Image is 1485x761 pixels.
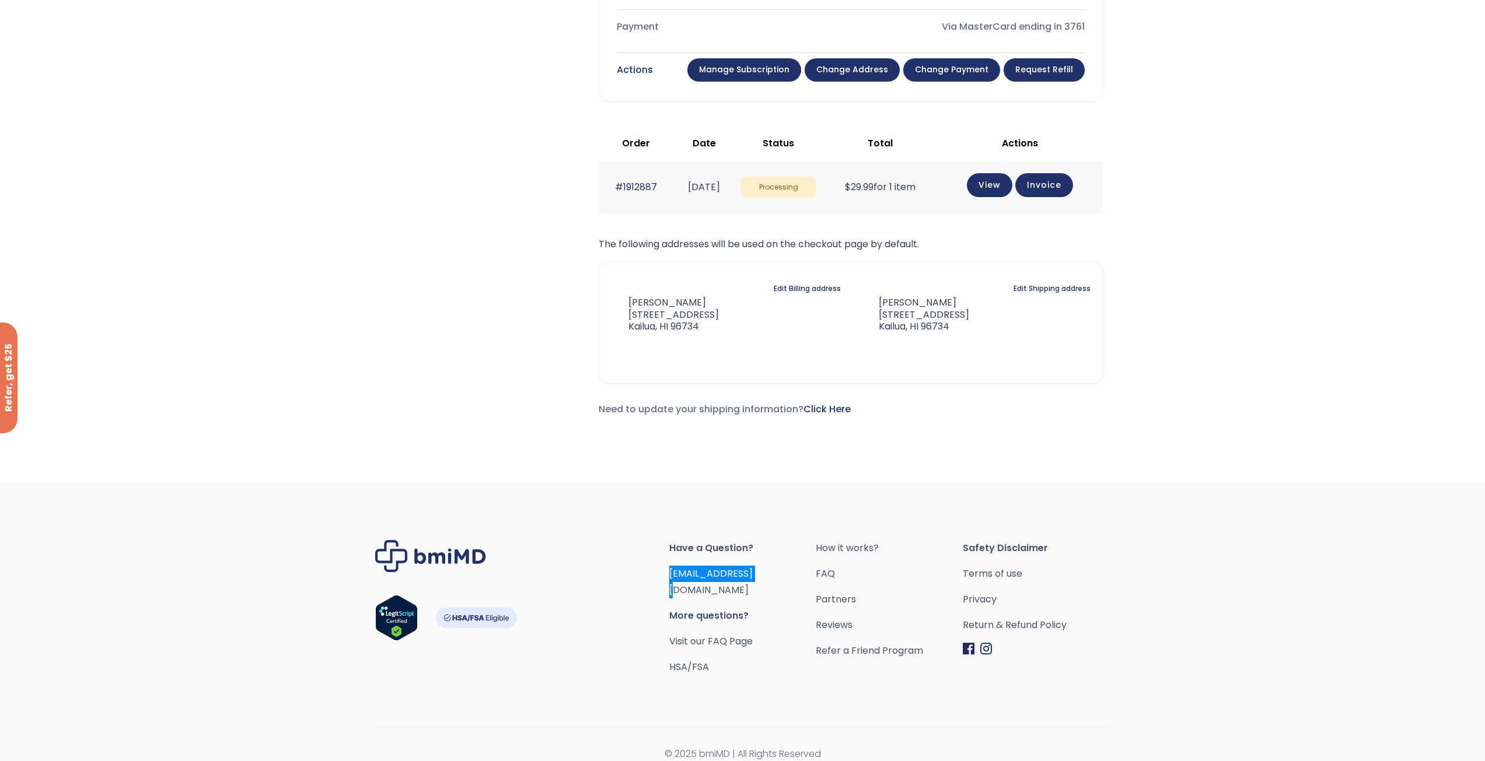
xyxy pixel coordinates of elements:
[615,180,657,194] a: #1912887
[816,566,963,582] a: FAQ
[845,180,873,194] span: 29.99
[763,136,794,150] span: Status
[963,643,974,655] img: Facebook
[822,162,938,212] td: for 1 item
[599,402,851,416] span: Need to update your shipping information?
[375,595,418,646] a: Verify LegitScript Approval for www.bmimd.com
[599,236,1103,253] p: The following addresses will be used on the checkout page by default.
[860,19,1085,35] div: Via MasterCard ending in 3761
[669,567,753,597] a: [EMAIL_ADDRESS][DOMAIN_NAME]
[963,566,1110,582] a: Terms of use
[963,591,1110,608] a: Privacy
[845,180,851,194] span: $
[963,617,1110,633] a: Return & Refund Policy
[1004,58,1085,82] a: Request Refill
[1002,136,1038,150] span: Actions
[1015,173,1073,197] a: Invoice
[375,540,486,572] img: Brand Logo
[963,540,1110,556] span: Safety Disclaimer
[669,540,816,556] span: Have a Question?
[375,595,418,641] img: Verify Approval for www.bmimd.com
[622,136,650,150] span: Order
[774,280,841,297] a: Edit Billing address
[816,643,963,659] a: Refer a Friend Program
[693,136,716,150] span: Date
[803,402,851,416] a: Click Here
[740,177,816,198] span: Processing
[980,643,992,655] img: Instagram
[669,634,753,648] a: Visit our FAQ Page
[687,58,801,82] a: Manage Subscription
[967,173,1012,197] a: View
[435,608,517,628] img: HSA-FSA
[816,540,963,556] a: How it works?
[816,617,963,633] a: Reviews
[669,608,816,624] span: More questions?
[868,136,893,150] span: Total
[805,58,900,82] a: Change address
[617,19,841,35] div: Payment
[903,58,1000,82] a: Change payment
[617,62,653,78] div: Actions
[611,297,719,333] address: [PERSON_NAME] [STREET_ADDRESS] Kailua, HI 96734
[1014,280,1091,297] a: Edit Shipping address
[816,591,963,608] a: Partners
[860,297,969,333] address: [PERSON_NAME] [STREET_ADDRESS] Kailua, HI 96734
[688,180,720,194] time: [DATE]
[669,660,709,674] a: HSA/FSA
